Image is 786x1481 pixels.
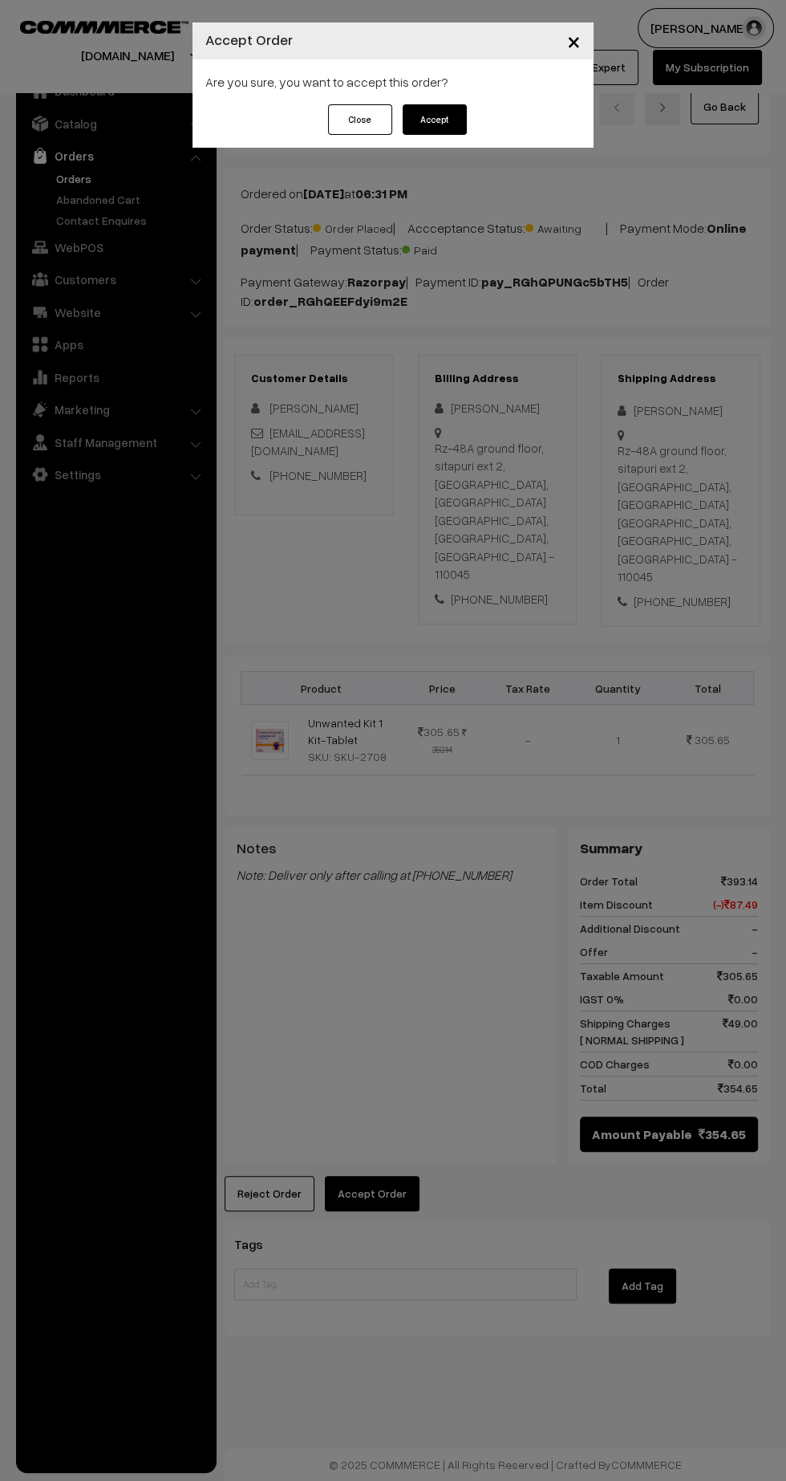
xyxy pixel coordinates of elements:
button: Close [328,104,392,135]
button: Close [554,16,594,66]
span: × [567,26,581,55]
div: Are you sure, you want to accept this order? [192,59,594,104]
button: Accept [403,104,467,135]
h4: Accept Order [205,29,293,51]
